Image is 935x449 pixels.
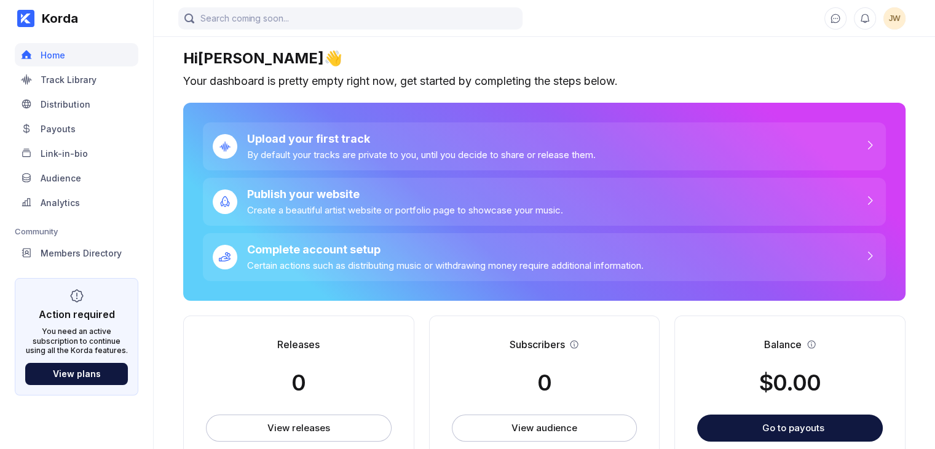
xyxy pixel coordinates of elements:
[267,422,329,434] div: View releases
[41,197,80,208] div: Analytics
[178,7,523,30] input: Search coming soon...
[883,7,905,30] button: JW
[41,248,122,258] div: Members Directory
[41,148,88,159] div: Link-in-bio
[15,141,138,166] a: Link-in-bio
[203,178,886,226] a: Publish your websiteCreate a beautiful artist website or portfolio page to showcase your music.
[183,74,905,88] div: Your dashboard is pretty empty right now, get started by completing the steps below.
[697,415,883,442] button: Go to payouts
[15,226,138,236] div: Community
[41,124,76,134] div: Payouts
[15,241,138,266] a: Members Directory
[41,74,97,85] div: Track Library
[247,132,596,145] div: Upload your first track
[291,369,306,396] div: 0
[15,68,138,92] a: Track Library
[452,415,637,442] button: View audience
[247,260,644,271] div: Certain actions such as distributing music or withdrawing money require additional information.
[509,338,564,351] div: Subscribers
[203,233,886,281] a: Complete account setupCertain actions such as distributing music or withdrawing money require add...
[53,368,101,379] div: View plans
[41,173,81,183] div: Audience
[537,369,551,396] div: 0
[206,415,392,442] button: View releases
[183,49,905,67] div: Hi [PERSON_NAME] 👋
[759,369,821,396] div: $ 0.00
[764,338,802,351] div: Balance
[762,422,824,434] div: Go to payouts
[34,11,78,26] div: Korda
[15,191,138,215] a: Analytics
[511,422,577,434] div: View audience
[25,327,128,356] div: You need an active subscription to continue using all the Korda features.
[15,92,138,117] a: Distribution
[247,204,563,216] div: Create a beautiful artist website or portfolio page to showcase your music.
[41,50,65,60] div: Home
[41,99,90,109] div: Distribution
[247,243,644,256] div: Complete account setup
[39,308,115,320] div: Action required
[15,43,138,68] a: Home
[15,166,138,191] a: Audience
[25,363,128,385] button: View plans
[247,188,563,201] div: Publish your website
[277,338,320,351] div: Releases
[883,7,905,30] div: Johnny Warman
[203,122,886,170] a: Upload your first trackBy default your tracks are private to you, until you decide to share or re...
[15,117,138,141] a: Payouts
[247,149,596,161] div: By default your tracks are private to you, until you decide to share or release them.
